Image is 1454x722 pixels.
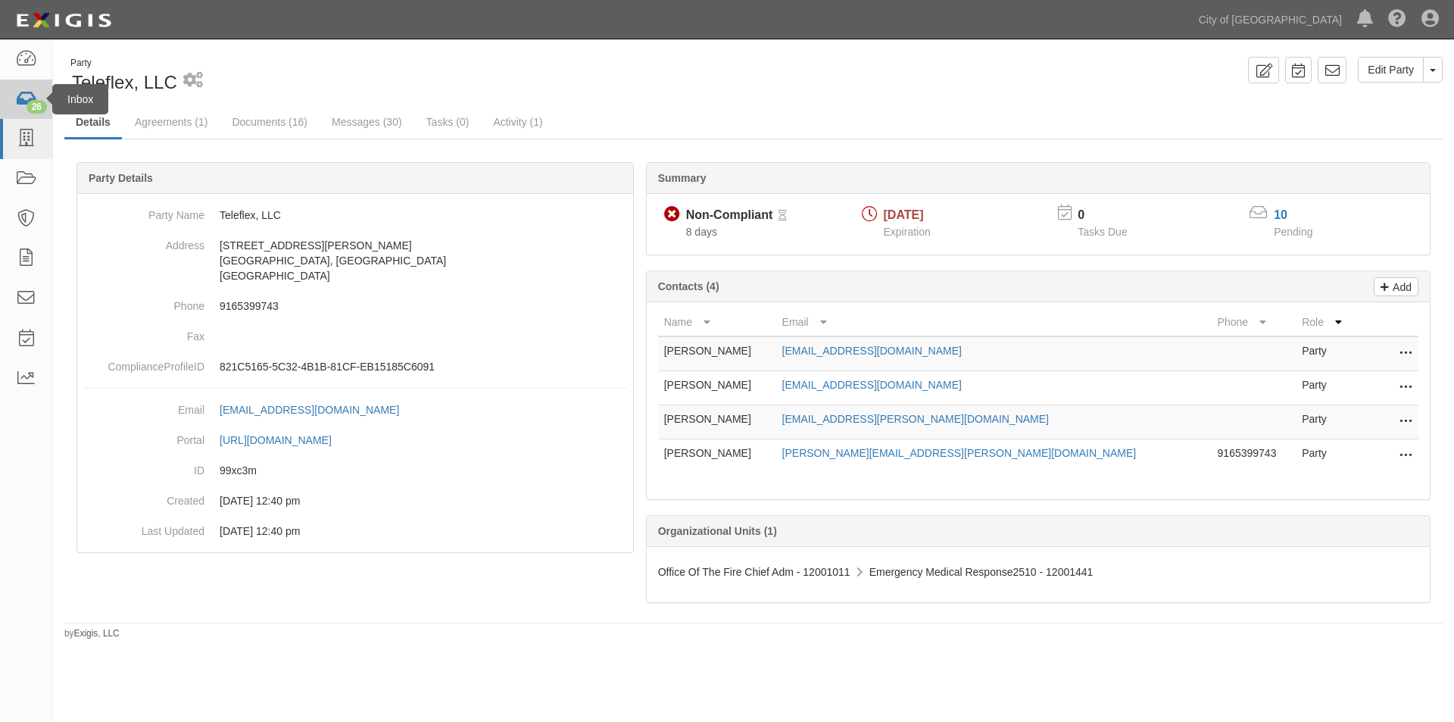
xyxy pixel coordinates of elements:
a: Add [1374,277,1418,296]
a: Messages (30) [320,107,413,137]
td: [PERSON_NAME] [658,405,776,439]
th: Name [658,308,776,336]
dd: Teleflex, LLC [83,200,627,230]
td: [PERSON_NAME] [658,439,776,474]
a: Documents (16) [220,107,319,137]
span: Pending [1274,226,1312,238]
b: Contacts (4) [658,280,719,292]
img: logo-5460c22ac91f19d4615b14bd174203de0afe785f0fc80cf4dbbc73dc1793850b.png [11,7,116,34]
a: [PERSON_NAME][EMAIL_ADDRESS][PERSON_NAME][DOMAIN_NAME] [782,447,1137,459]
td: Party [1296,336,1358,371]
td: 9165399743 [1212,439,1296,474]
th: Phone [1212,308,1296,336]
a: [URL][DOMAIN_NAME] [220,434,348,446]
dd: 99xc3m [83,455,627,486]
div: [EMAIL_ADDRESS][DOMAIN_NAME] [220,402,399,417]
dt: Last Updated [83,516,204,539]
th: Role [1296,308,1358,336]
a: [EMAIL_ADDRESS][DOMAIN_NAME] [220,404,416,416]
td: Party [1296,439,1358,474]
p: 821C5165-5C32-4B1B-81CF-EB15185C6091 [220,359,627,374]
dd: 01/04/2024 12:40 pm [83,516,627,546]
a: Activity (1) [482,107,554,137]
td: [PERSON_NAME] [658,371,776,405]
span: Emergency Medical Response2510 - 12001441 [869,566,1094,578]
p: Add [1389,278,1412,295]
dt: Created [83,486,204,508]
a: 10 [1274,208,1287,221]
b: Organizational Units (1) [658,525,777,537]
b: Summary [658,172,707,184]
a: [EMAIL_ADDRESS][PERSON_NAME][DOMAIN_NAME] [782,413,1049,425]
a: Exigis, LLC [74,628,120,639]
a: Details [64,107,122,139]
dd: 9165399743 [83,291,627,321]
dt: Portal [83,425,204,448]
div: Teleflex, LLC [64,57,742,95]
td: Party [1296,371,1358,405]
div: Inbox [52,84,108,114]
i: Help Center - Complianz [1388,11,1406,29]
small: by [64,627,120,640]
i: 1 scheduled workflow [183,73,203,89]
b: Party Details [89,172,153,184]
i: Non-Compliant [664,207,680,223]
span: Expiration [884,226,931,238]
dt: Phone [83,291,204,314]
span: Tasks Due [1078,226,1127,238]
td: [PERSON_NAME] [658,336,776,371]
i: Pending Review [778,211,787,221]
a: [EMAIL_ADDRESS][DOMAIN_NAME] [782,379,962,391]
th: Email [776,308,1212,336]
span: Teleflex, LLC [72,72,177,92]
span: Office Of The Fire Chief Adm - 12001011 [658,566,850,578]
a: Tasks (0) [415,107,481,137]
dd: [STREET_ADDRESS][PERSON_NAME] [GEOGRAPHIC_DATA], [GEOGRAPHIC_DATA] [GEOGRAPHIC_DATA] [83,230,627,291]
dt: ComplianceProfileID [83,352,204,374]
a: City of [GEOGRAPHIC_DATA] [1191,5,1349,35]
p: 0 [1078,207,1146,224]
div: Party [70,57,177,70]
dt: Address [83,230,204,253]
dt: Party Name [83,200,204,223]
dt: Email [83,395,204,417]
span: [DATE] [884,208,924,221]
div: Non-Compliant [686,207,773,224]
dt: Fax [83,321,204,344]
span: Since 09/01/2025 [686,226,717,238]
a: Agreements (1) [123,107,219,137]
a: [EMAIL_ADDRESS][DOMAIN_NAME] [782,345,962,357]
a: Edit Party [1358,57,1424,83]
td: Party [1296,405,1358,439]
dd: 01/04/2024 12:40 pm [83,486,627,516]
div: 26 [27,100,47,114]
dt: ID [83,455,204,478]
